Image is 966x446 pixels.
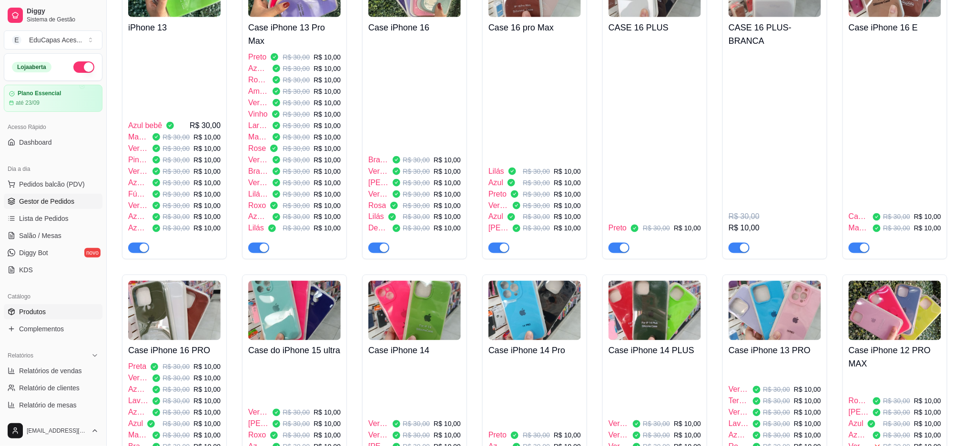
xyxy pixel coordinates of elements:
span: Lilás [248,223,264,234]
span: Sistema de Gestão [27,16,99,23]
p: R$ 30,00 [763,408,790,417]
p: R$ 30,00 [163,419,190,429]
span: Marrom [849,223,869,234]
p: R$ 10,00 [314,224,341,233]
p: R$ 30,00 [283,408,310,417]
p: R$ 30,00 [763,431,790,440]
span: [PERSON_NAME] [488,223,508,234]
div: R$ 10,00 [729,223,821,234]
p: R$ 30,00 [403,431,430,440]
img: product-image [488,281,581,340]
span: Azul [849,418,864,430]
button: Select a team [4,30,102,50]
p: R$ 30,00 [163,396,190,406]
p: R$ 10,00 [434,431,461,440]
p: R$ 10,00 [193,189,221,199]
a: Gestor de Pedidos [4,194,102,209]
span: Preto [609,223,627,234]
span: [PERSON_NAME] [368,177,388,188]
p: R$ 10,00 [314,121,341,130]
span: Relatório de mesas [19,400,77,410]
p: R$ 30,00 [283,132,310,142]
span: Lilás [368,211,384,223]
span: Relatórios [8,352,33,359]
span: Azul turquesa [128,384,148,396]
p: R$ 10,00 [193,431,221,440]
p: R$ 10,00 [193,224,221,233]
p: R$ 30,00 [523,212,550,222]
span: [PERSON_NAME] [248,418,268,430]
p: R$ 10,00 [554,167,581,176]
span: Diggy Bot [19,248,48,258]
span: Lavanda [729,418,749,430]
span: Vermelho [609,430,629,441]
span: Verde escuro [248,177,268,188]
p: R$ 30,00 [283,167,310,176]
h4: Case iPhone 16 E [849,21,941,34]
p: R$ 10,00 [314,155,341,165]
span: [PERSON_NAME] [849,407,869,418]
p: R$ 10,00 [554,189,581,199]
p: R$ 30,00 [283,189,310,199]
p: R$ 10,00 [193,396,221,406]
span: Verde pastel [368,188,388,200]
p: R$ 30,00 [283,75,310,85]
p: R$ 10,00 [314,144,341,153]
p: R$ 30,00 [763,385,790,395]
p: R$ 30,00 [523,189,550,199]
h4: Case iPhone 13 PRO [729,344,821,357]
p: R$ 10,00 [193,419,221,429]
p: R$ 10,00 [434,167,461,176]
h4: Case iPhone 16 PRO [128,344,221,357]
p: R$ 30,00 [163,362,190,372]
p: R$ 30,00 [403,178,430,188]
p: R$ 30,00 [163,132,190,142]
span: Roxo [248,430,266,441]
p: R$ 30,00 [163,189,190,199]
h4: Case iPhone 16 [368,21,461,34]
img: product-image [609,281,701,340]
span: Diggy [27,7,99,16]
p: R$ 10,00 [794,396,821,406]
span: Azul escuro [849,430,869,441]
p: R$ 10,00 [794,419,821,429]
span: Azul escuro [128,407,148,418]
p: R$ 10,00 [434,419,461,429]
p: R$ 10,00 [434,189,461,199]
span: Vermelho escuro [368,166,388,177]
p: R$ 10,00 [314,52,341,62]
span: Complementos [19,324,64,334]
h4: Case iPhone 14 PLUS [609,344,701,357]
span: Rose [248,143,266,154]
span: Preto [488,430,507,441]
p: R$ 30,00 [523,201,550,210]
h4: CASE 16 PLUS- BRANCA [729,21,821,48]
p: R$ 10,00 [193,132,221,142]
p: R$ 30,00 [283,155,310,165]
p: R$ 30,00 [643,431,670,440]
span: Azul meia noite [128,223,148,234]
span: Azul petróleo [128,211,148,223]
button: Pedidos balcão (PDV) [4,177,102,192]
p: R$ 30,00 [523,167,550,176]
p: R$ 10,00 [794,385,821,395]
p: R$ 10,00 [314,109,341,119]
p: R$ 30,00 [523,224,550,233]
div: Dia a dia [4,161,102,177]
span: Azul claro [128,177,148,188]
p: R$ 10,00 [193,144,221,153]
p: R$ 10,00 [554,224,581,233]
h4: CASE 16 PLUS [609,21,701,34]
span: Preto [488,188,507,200]
a: Dashboard [4,135,102,150]
p: R$ 10,00 [314,212,341,222]
span: Verde água [248,97,268,109]
span: Salão / Mesas [19,231,61,240]
p: R$ 10,00 [193,374,221,383]
p: R$ 10,00 [193,408,221,417]
p: R$ 10,00 [193,167,221,176]
p: R$ 30,00 [283,64,310,73]
p: R$ 30,00 [883,431,910,440]
span: Verde água [729,407,749,418]
h4: Case iPhone 13 Pro Max [248,21,341,48]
